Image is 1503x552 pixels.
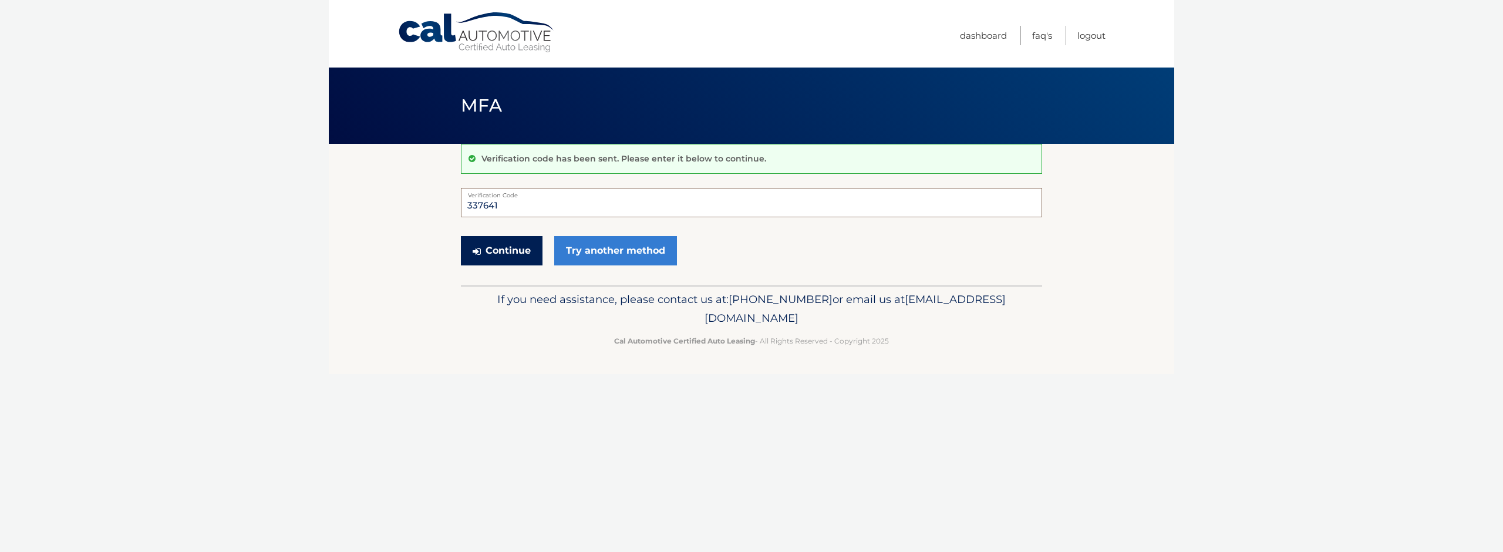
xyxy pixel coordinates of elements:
[1032,26,1052,45] a: FAQ's
[469,335,1034,347] p: - All Rights Reserved - Copyright 2025
[705,292,1006,325] span: [EMAIL_ADDRESS][DOMAIN_NAME]
[397,12,556,53] a: Cal Automotive
[461,188,1042,217] input: Verification Code
[461,95,502,116] span: MFA
[481,153,766,164] p: Verification code has been sent. Please enter it below to continue.
[614,336,755,345] strong: Cal Automotive Certified Auto Leasing
[461,188,1042,197] label: Verification Code
[554,236,677,265] a: Try another method
[469,290,1034,328] p: If you need assistance, please contact us at: or email us at
[461,236,542,265] button: Continue
[960,26,1007,45] a: Dashboard
[729,292,833,306] span: [PHONE_NUMBER]
[1077,26,1106,45] a: Logout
